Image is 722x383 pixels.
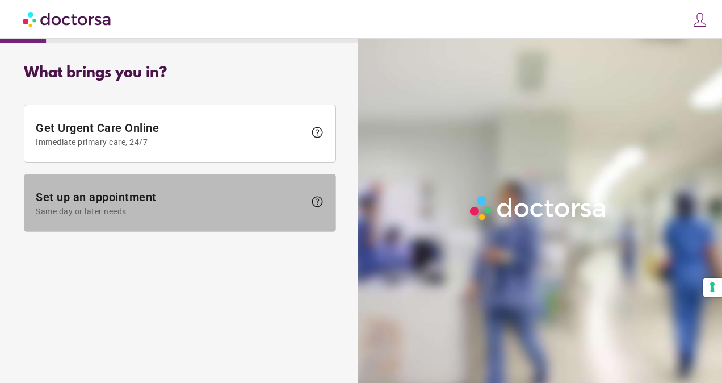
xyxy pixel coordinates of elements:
span: Get Urgent Care Online [36,121,305,147]
span: Immediate primary care, 24/7 [36,138,305,147]
div: What brings you in? [24,65,336,82]
button: Your consent preferences for tracking technologies [703,278,722,297]
img: Doctorsa.com [23,6,112,32]
span: help [310,195,324,209]
img: Logo-Doctorsa-trans-White-partial-flat.png [466,192,610,224]
span: Set up an appointment [36,190,305,216]
img: icons8-customer-100.png [692,12,708,28]
span: Same day or later needs [36,207,305,216]
span: help [310,126,324,139]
